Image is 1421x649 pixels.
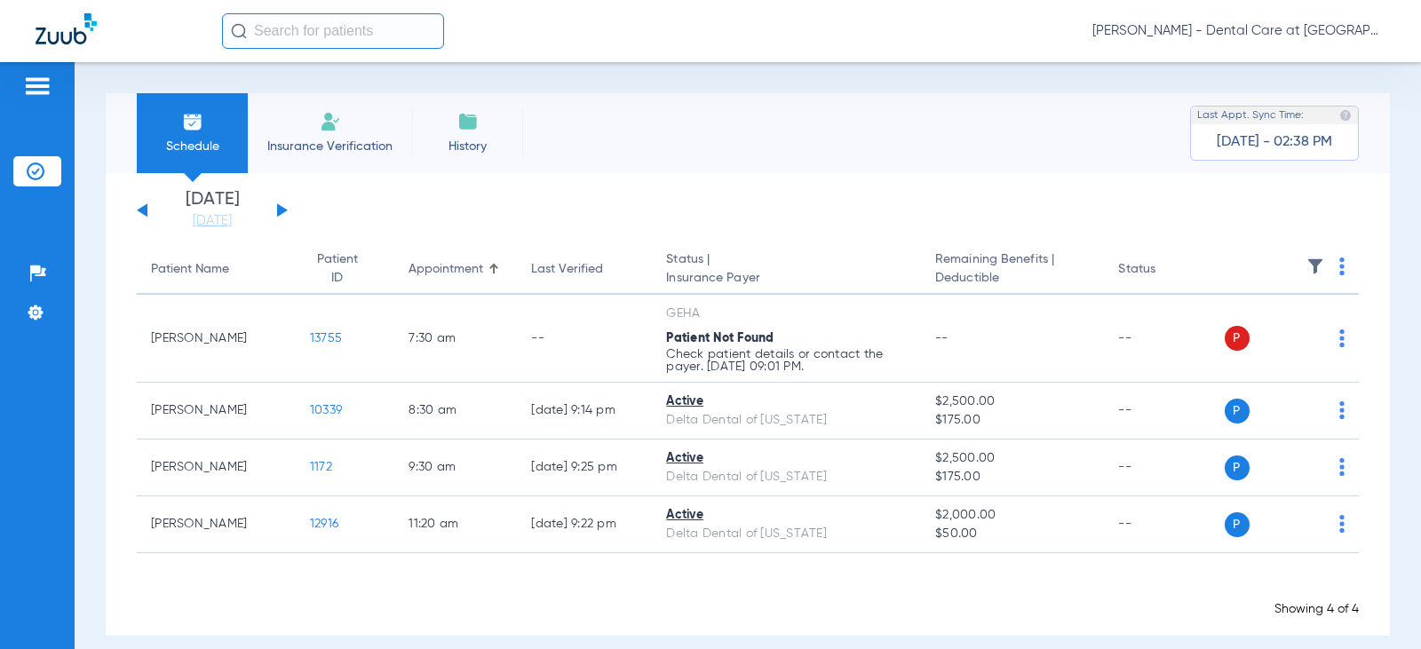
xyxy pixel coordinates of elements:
div: Appointment [409,260,503,279]
span: $175.00 [935,468,1090,487]
input: Search for patients [222,13,444,49]
div: Active [666,506,907,525]
span: $175.00 [935,411,1090,430]
div: Patient Name [151,260,282,279]
td: [DATE] 9:22 PM [517,496,652,553]
span: Schedule [150,138,234,155]
span: Patient Not Found [666,332,774,344]
div: Last Verified [531,260,603,279]
span: Showing 4 of 4 [1274,603,1359,615]
span: History [425,138,510,155]
td: -- [517,295,652,383]
div: Patient ID [310,250,381,288]
td: 9:30 AM [394,439,517,496]
td: -- [1104,496,1224,553]
td: [PERSON_NAME] [137,383,296,439]
img: Search Icon [231,23,247,39]
a: [DATE] [159,212,266,230]
img: group-dot-blue.svg [1339,458,1345,476]
img: Schedule [182,111,203,132]
img: group-dot-blue.svg [1339,257,1345,275]
td: [PERSON_NAME] [137,295,296,383]
li: [DATE] [159,191,266,230]
span: $2,500.00 [935,392,1090,411]
td: [DATE] 9:14 PM [517,383,652,439]
th: Remaining Benefits | [921,245,1104,295]
span: Insurance Verification [261,138,399,155]
div: Delta Dental of [US_STATE] [666,411,907,430]
div: Delta Dental of [US_STATE] [666,525,907,543]
td: -- [1104,439,1224,496]
td: [DATE] 9:25 PM [517,439,652,496]
img: group-dot-blue.svg [1339,401,1345,419]
span: -- [935,332,949,344]
p: Check patient details or contact the payer. [DATE] 09:01 PM. [666,348,907,373]
td: [PERSON_NAME] [137,439,296,496]
div: Patient Name [151,260,229,279]
span: [PERSON_NAME] - Dental Care at [GEOGRAPHIC_DATA] [1092,22,1385,40]
img: group-dot-blue.svg [1339,515,1345,533]
img: last sync help info [1339,109,1352,122]
img: hamburger-icon [23,75,52,97]
img: Zuub Logo [36,13,97,44]
td: 8:30 AM [394,383,517,439]
div: Active [666,392,907,411]
div: Last Verified [531,260,638,279]
img: History [457,111,479,132]
div: Delta Dental of [US_STATE] [666,468,907,487]
span: $50.00 [935,525,1090,543]
span: P [1225,326,1250,351]
th: Status | [652,245,921,295]
div: Active [666,449,907,468]
img: filter.svg [1306,257,1324,275]
span: P [1225,399,1250,423]
span: Deductible [935,269,1090,288]
div: Appointment [409,260,483,279]
span: P [1225,455,1250,480]
td: -- [1104,295,1224,383]
td: [PERSON_NAME] [137,496,296,553]
span: $2,500.00 [935,449,1090,468]
th: Status [1104,245,1224,295]
img: group-dot-blue.svg [1339,329,1345,347]
span: [DATE] - 02:38 PM [1217,133,1332,151]
span: Insurance Payer [666,269,907,288]
td: -- [1104,383,1224,439]
div: Patient ID [310,250,365,288]
span: $2,000.00 [935,506,1090,525]
span: 10339 [310,404,342,416]
img: Manual Insurance Verification [320,111,341,132]
td: 11:20 AM [394,496,517,553]
span: P [1225,512,1250,537]
span: 12916 [310,518,338,530]
span: Last Appt. Sync Time: [1197,107,1304,124]
td: 7:30 AM [394,295,517,383]
span: 1172 [310,461,332,473]
div: GEHA [666,305,907,323]
span: 13755 [310,332,342,344]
